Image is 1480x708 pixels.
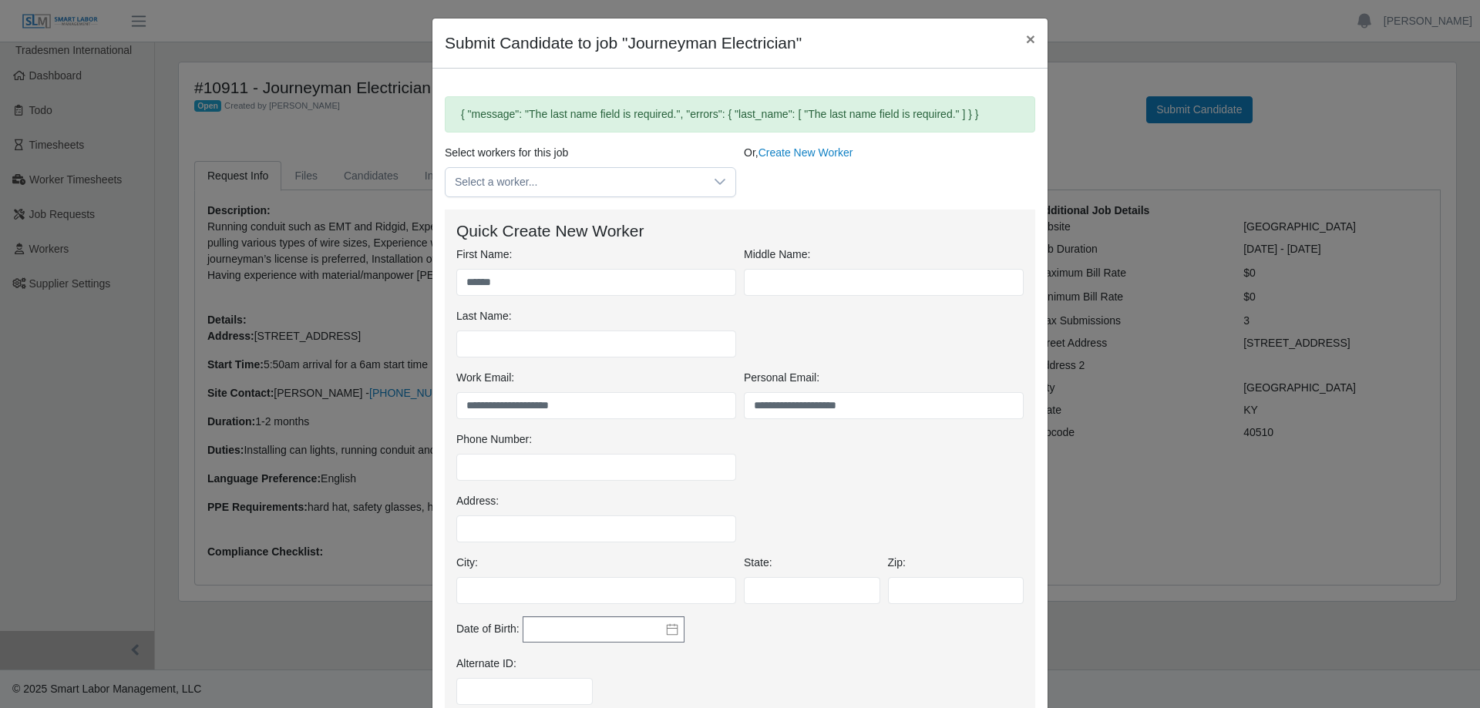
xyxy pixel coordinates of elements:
label: First Name: [456,247,512,263]
label: Select workers for this job [445,145,568,161]
label: Middle Name: [744,247,810,263]
label: Alternate ID: [456,656,516,672]
div: Or, [740,145,1039,197]
div: { "message": "The last name field is required.", "errors": { "last_name": [ "The last name field ... [445,96,1035,133]
h4: Quick Create New Worker [456,221,1024,240]
label: Phone Number: [456,431,532,448]
h4: Submit Candidate to job "Journeyman Electrician" [445,31,802,55]
span: Select a worker... [446,168,705,196]
a: Create New Worker [758,146,853,159]
label: Personal Email: [744,370,819,386]
label: Last Name: [456,308,512,324]
label: Date of Birth: [456,621,520,637]
label: Address: [456,493,499,509]
span: × [1026,30,1035,48]
button: Close [1014,18,1048,59]
label: Work Email: [456,370,514,386]
label: State: [744,555,772,571]
body: Rich Text Area. Press ALT-0 for help. [12,12,575,29]
label: Zip: [888,555,906,571]
label: City: [456,555,478,571]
